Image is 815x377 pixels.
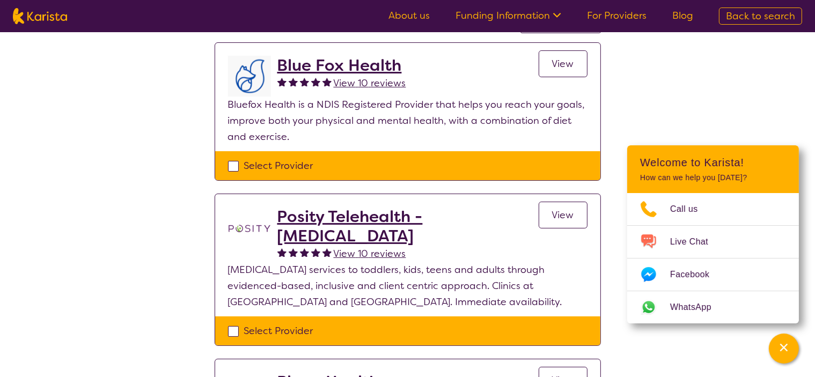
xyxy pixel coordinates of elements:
a: View 10 reviews [334,246,406,262]
a: Blue Fox Health [277,56,406,75]
a: About us [388,9,430,22]
a: Back to search [719,8,802,25]
a: Web link opens in a new tab. [627,291,799,323]
p: How can we help you [DATE]? [640,173,786,182]
span: View 10 reviews [334,247,406,260]
span: View [552,57,574,70]
img: lyehhyr6avbivpacwqcf.png [228,56,271,97]
a: For Providers [587,9,647,22]
img: fullstar [277,77,287,86]
img: t1bslo80pcylnzwjhndq.png [228,207,271,250]
div: Channel Menu [627,145,799,323]
a: Posity Telehealth - [MEDICAL_DATA] [277,207,539,246]
img: Karista logo [13,8,67,24]
img: fullstar [289,248,298,257]
h2: Welcome to Karista! [640,156,786,169]
p: Bluefox Health is a NDIS Registered Provider that helps you reach your goals, improve both your p... [228,97,588,145]
a: Funding Information [456,9,561,22]
a: Blog [672,9,693,22]
img: fullstar [322,248,332,257]
img: fullstar [289,77,298,86]
a: View [539,202,588,228]
a: View 10 reviews [334,75,406,91]
img: fullstar [277,248,287,257]
span: Live Chat [670,234,721,250]
p: [MEDICAL_DATA] services to toddlers, kids, teens and adults through evidenced-based, inclusive an... [228,262,588,310]
img: fullstar [300,248,309,257]
span: View 10 reviews [334,77,406,90]
span: Call us [670,201,711,217]
span: Back to search [726,10,795,23]
span: Facebook [670,267,722,283]
img: fullstar [311,248,320,257]
ul: Choose channel [627,193,799,323]
span: View [552,209,574,221]
a: View [539,50,588,77]
img: fullstar [300,77,309,86]
span: WhatsApp [670,299,724,315]
img: fullstar [311,77,320,86]
img: fullstar [322,77,332,86]
button: Channel Menu [769,334,799,364]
